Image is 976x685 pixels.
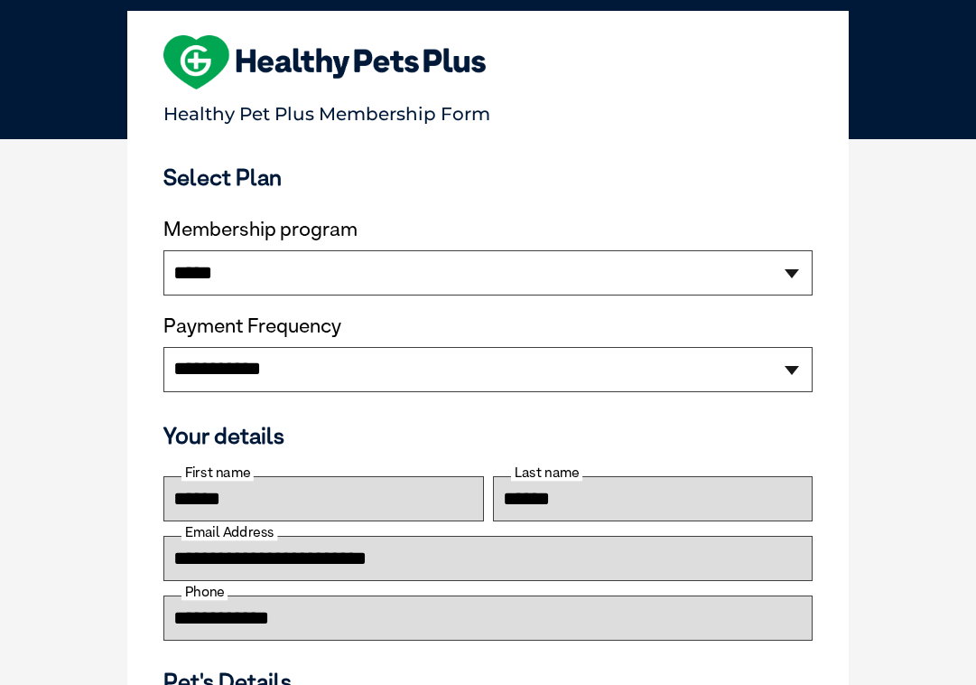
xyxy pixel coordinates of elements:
[163,35,486,89] img: heart-shape-hpp-logo-large.png
[163,95,813,125] p: Healthy Pet Plus Membership Form
[163,218,813,241] label: Membership program
[511,464,582,481] label: Last name
[163,164,813,191] h3: Select Plan
[181,584,228,600] label: Phone
[163,422,813,449] h3: Your details
[163,314,341,338] label: Payment Frequency
[181,524,277,540] label: Email Address
[181,464,254,481] label: First name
